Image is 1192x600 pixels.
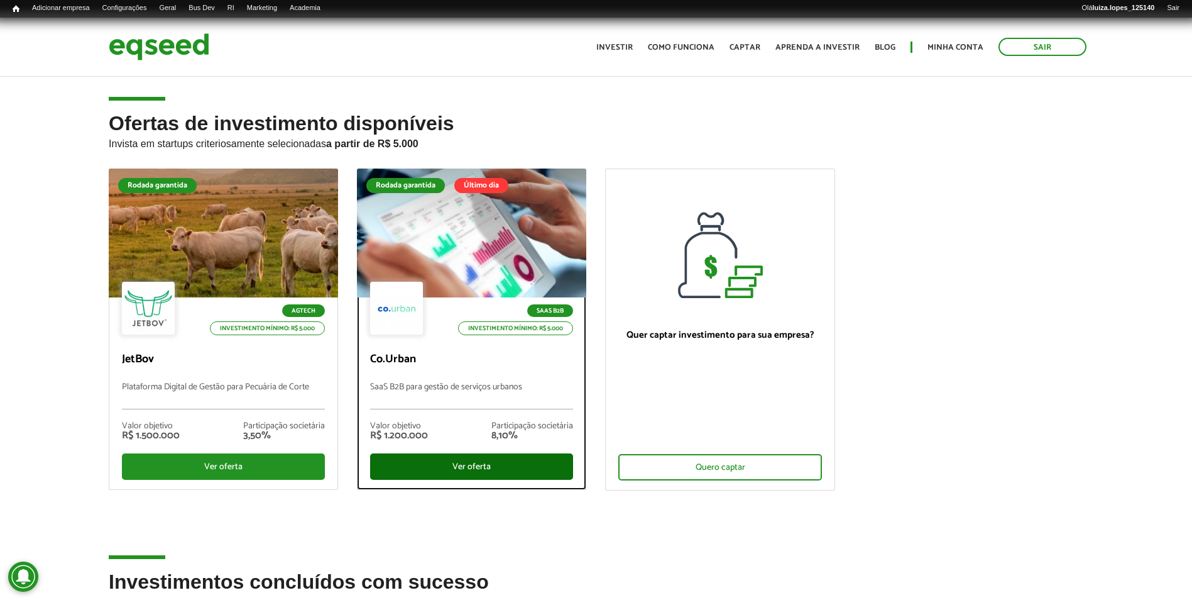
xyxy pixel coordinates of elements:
[618,330,821,341] p: Quer captar investimento para sua empresa?
[122,422,180,431] div: Valor objetivo
[96,3,153,13] a: Configurações
[370,422,428,431] div: Valor objetivo
[6,3,26,15] a: Início
[243,431,325,441] div: 3,50%
[182,3,221,13] a: Bus Dev
[282,304,325,317] p: Agtech
[153,3,182,13] a: Geral
[357,169,586,490] a: Rodada garantida Último dia SaaS B2B Investimento mínimo: R$ 5.000 Co.Urban SaaS B2B para gestão ...
[618,454,821,481] div: Quero captar
[370,431,428,441] div: R$ 1.200.000
[527,304,573,317] p: SaaS B2B
[491,431,573,441] div: 8,10%
[109,113,1083,169] h2: Ofertas de investimento disponíveis
[648,43,714,52] a: Como funciona
[283,3,327,13] a: Academia
[109,30,209,64] img: EqSeed
[241,3,283,13] a: Marketing
[210,321,325,335] p: Investimento mínimo: R$ 5.000
[13,4,19,13] span: Início
[454,178,508,193] div: Último dia
[122,382,325,409] p: Plataforma Digital de Gestão para Pecuária de Corte
[370,453,573,480] div: Ver oferta
[26,3,96,13] a: Adicionar empresa
[122,353,325,367] p: JetBov
[1075,3,1161,13] a: Oláluiza.lopes_125140
[243,422,325,431] div: Participação societária
[605,169,834,491] a: Quer captar investimento para sua empresa? Quero captar
[118,178,197,193] div: Rodada garantida
[998,38,1086,56] a: Sair
[122,431,180,441] div: R$ 1.500.000
[109,135,1083,150] p: Invista em startups criteriosamente selecionadas
[370,382,573,409] p: SaaS B2B para gestão de serviços urbanos
[775,43,860,52] a: Aprenda a investir
[366,178,445,193] div: Rodada garantida
[458,321,573,335] p: Investimento mínimo: R$ 5.000
[221,3,241,13] a: RI
[1093,4,1155,11] strong: luiza.lopes_125140
[109,169,338,490] a: Rodada garantida Agtech Investimento mínimo: R$ 5.000 JetBov Plataforma Digital de Gestão para Pe...
[370,353,573,367] p: Co.Urban
[122,453,325,480] div: Ver oferta
[491,422,573,431] div: Participação societária
[1161,3,1186,13] a: Sair
[730,43,760,52] a: Captar
[875,43,895,52] a: Blog
[927,43,983,52] a: Minha conta
[596,43,633,52] a: Investir
[326,138,418,149] strong: a partir de R$ 5.000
